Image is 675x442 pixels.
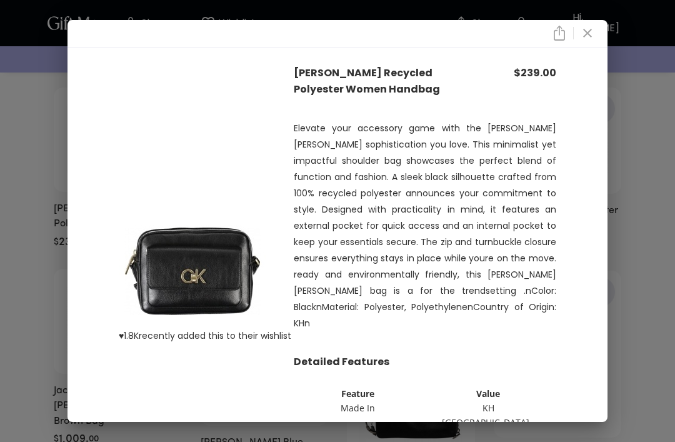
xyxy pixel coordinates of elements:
td: Ships Fast From [295,416,420,441]
th: Value [421,387,555,400]
button: close [577,23,598,44]
p: $ 239.00 [477,65,556,81]
td: Made In [295,401,420,414]
th: Feature [295,387,420,400]
img: product image [119,215,266,328]
td: KH [421,401,555,414]
p: [PERSON_NAME] Recycled Polyester Women Handbag [294,65,477,98]
p: ♥ 1.8K recently added this to their wishlist [119,328,291,344]
p: Detailed Features [294,354,556,370]
button: close [549,23,570,44]
p: Elevate your accessory game with the [PERSON_NAME] [PERSON_NAME] sophistication you love. This mi... [294,120,556,331]
td: [GEOGRAPHIC_DATA] - [GEOGRAPHIC_DATA] [421,416,555,441]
